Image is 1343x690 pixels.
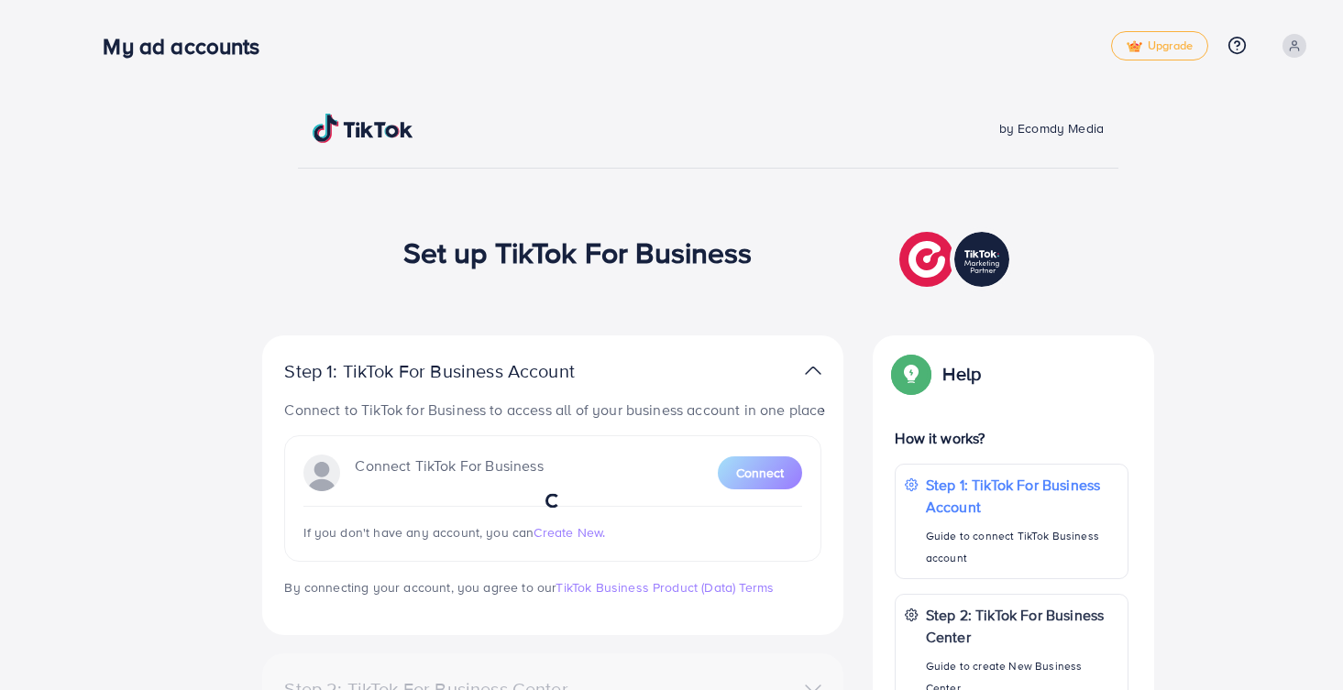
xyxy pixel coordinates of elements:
[1127,40,1142,53] img: tick
[313,114,413,143] img: TikTok
[805,357,821,384] img: TikTok partner
[895,357,928,390] img: Popup guide
[403,235,753,269] h1: Set up TikTok For Business
[942,363,981,385] p: Help
[1127,39,1193,53] span: Upgrade
[926,525,1118,569] p: Guide to connect TikTok Business account
[895,427,1128,449] p: How it works?
[103,33,274,60] h3: My ad accounts
[1111,31,1208,60] a: tickUpgrade
[899,227,1014,291] img: TikTok partner
[926,474,1118,518] p: Step 1: TikTok For Business Account
[284,360,633,382] p: Step 1: TikTok For Business Account
[999,119,1104,137] span: by Ecomdy Media
[926,604,1118,648] p: Step 2: TikTok For Business Center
